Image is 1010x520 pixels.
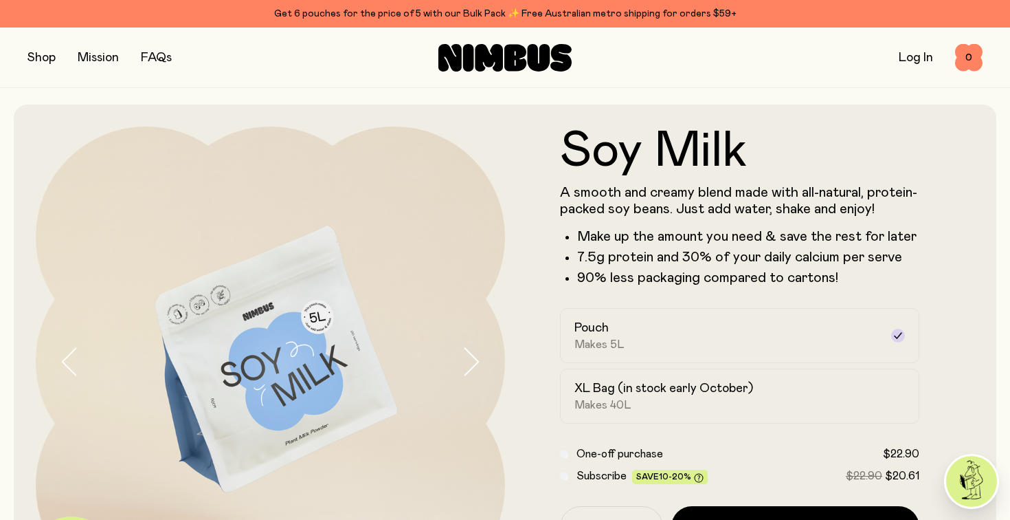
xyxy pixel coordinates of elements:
[574,320,609,336] h2: Pouch
[577,249,919,266] li: 7.5g protein and 30% of your daily calcium per serve
[78,52,119,64] a: Mission
[846,470,882,481] span: $22.90
[577,228,919,245] li: Make up the amount you need & save the rest for later
[574,398,631,412] span: Makes 40L
[885,470,919,481] span: $20.61
[636,473,704,483] span: Save
[574,338,625,351] span: Makes 5L
[574,380,753,397] h2: XL Bag (in stock early October)
[883,448,919,459] span: $22.90
[576,448,663,459] span: One-off purchase
[576,470,627,481] span: Subscribe
[560,127,919,176] h1: Soy Milk
[899,52,933,64] a: Log In
[27,6,983,22] div: Get 6 pouches for the price of 5 with our Bulk Pack ✨ Free Australian metro shipping for orders $59+
[141,52,172,64] a: FAQs
[659,473,691,481] span: 10-20%
[577,270,919,286] p: 90% less packaging compared to cartons!
[560,184,919,217] p: A smooth and creamy blend made with all-natural, protein-packed soy beans. Just add water, shake ...
[955,44,983,72] button: 0
[946,456,997,507] img: agent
